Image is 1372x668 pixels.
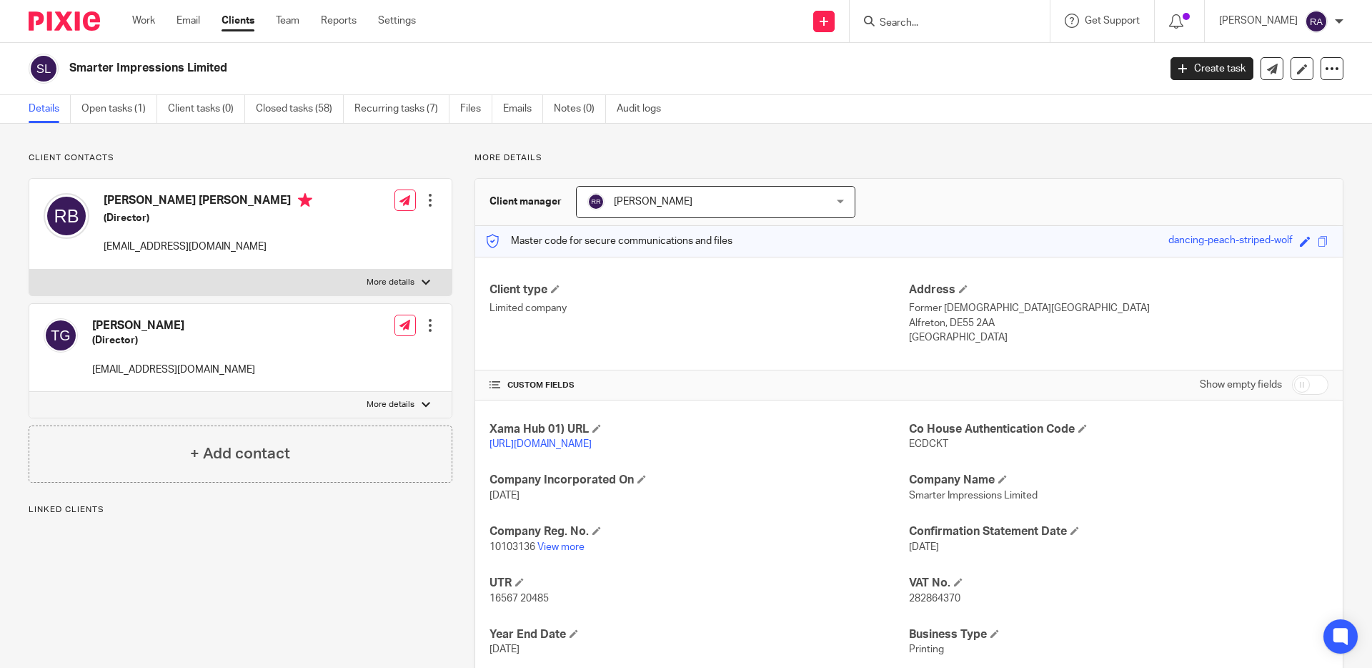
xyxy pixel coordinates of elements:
h4: Company Name [909,473,1328,488]
a: Emails [503,95,543,123]
a: View more [537,542,585,552]
p: Linked clients [29,504,452,516]
span: ECDCKT [909,439,948,449]
h4: Confirmation Statement Date [909,524,1328,539]
span: [DATE] [489,644,520,654]
p: [PERSON_NAME] [1219,14,1298,28]
h3: Client manager [489,195,562,209]
h4: Company Reg. No. [489,524,909,539]
img: svg%3E [44,318,78,353]
a: Details [29,95,71,123]
a: Email [177,14,200,28]
a: Reports [321,14,357,28]
input: Search [878,17,1007,30]
h4: Company Incorporated On [489,473,909,488]
span: Printing [909,644,944,654]
h4: + Add contact [190,443,290,465]
p: [EMAIL_ADDRESS][DOMAIN_NAME] [92,363,255,377]
h4: [PERSON_NAME] [PERSON_NAME] [104,193,312,211]
img: svg%3E [44,193,89,239]
h4: CUSTOM FIELDS [489,380,909,391]
h4: Client type [489,283,909,298]
a: Work [132,14,155,28]
p: Limited company [489,301,909,315]
span: 282864370 [909,594,960,604]
a: Closed tasks (58) [256,95,344,123]
h4: Address [909,283,1328,298]
h4: Business Type [909,627,1328,642]
div: dancing-peach-striped-wolf [1168,233,1293,250]
span: [DATE] [909,542,939,552]
p: More details [367,277,414,288]
h2: Smarter Impressions Limited [69,61,933,76]
p: More details [367,399,414,411]
h4: VAT No. [909,576,1328,591]
h5: (Director) [104,211,312,225]
p: Alfreton, DE55 2AA [909,316,1328,330]
img: svg%3E [29,54,59,84]
p: Client contacts [29,152,452,164]
label: Show empty fields [1200,378,1282,392]
a: Audit logs [617,95,672,123]
a: Team [276,14,299,28]
a: Notes (0) [554,95,606,123]
a: Clients [222,14,254,28]
h4: UTR [489,576,909,591]
a: Files [460,95,492,123]
h4: [PERSON_NAME] [92,318,255,333]
a: Open tasks (1) [81,95,157,123]
h4: Co House Authentication Code [909,422,1328,437]
img: Pixie [29,11,100,31]
i: Primary [298,193,312,207]
h5: (Director) [92,333,255,348]
span: [DATE] [489,491,520,501]
a: Create task [1170,57,1253,80]
h4: Year End Date [489,627,909,642]
img: svg%3E [1305,10,1328,33]
a: Recurring tasks (7) [354,95,449,123]
p: More details [474,152,1343,164]
a: Settings [378,14,416,28]
span: Smarter Impressions Limited [909,491,1038,501]
p: Former [DEMOGRAPHIC_DATA][GEOGRAPHIC_DATA] [909,301,1328,315]
span: Get Support [1085,16,1140,26]
a: Client tasks (0) [168,95,245,123]
p: [EMAIL_ADDRESS][DOMAIN_NAME] [104,240,312,254]
p: [GEOGRAPHIC_DATA] [909,330,1328,345]
p: Master code for secure communications and files [486,234,732,248]
span: [PERSON_NAME] [614,197,692,207]
a: [URL][DOMAIN_NAME] [489,439,592,449]
span: 10103136 [489,542,535,552]
h4: Xama Hub 01) URL [489,422,909,437]
img: svg%3E [587,193,605,210]
span: 16567 20485 [489,594,549,604]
